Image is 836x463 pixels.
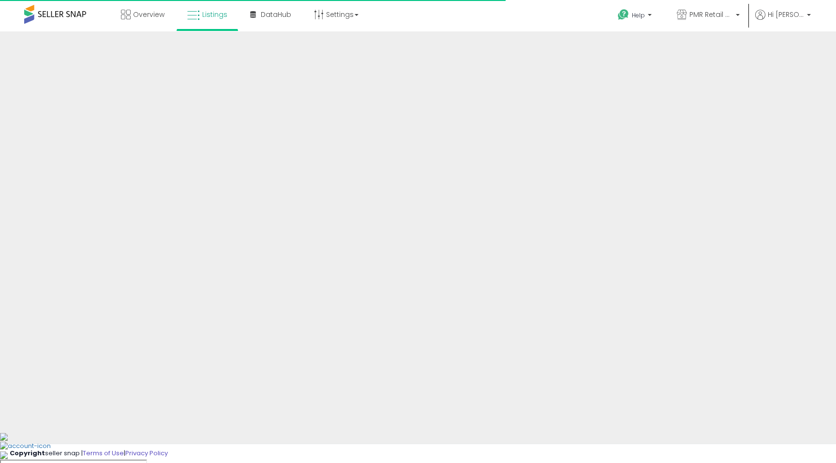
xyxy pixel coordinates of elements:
i: Get Help [617,9,629,21]
span: Listings [202,10,227,19]
span: DataHub [261,10,291,19]
a: Help [610,1,661,31]
span: Hi [PERSON_NAME] [768,10,804,19]
a: Hi [PERSON_NAME] [755,10,811,31]
span: Help [632,11,645,19]
span: PMR Retail USA LLC [689,10,733,19]
span: Overview [133,10,164,19]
